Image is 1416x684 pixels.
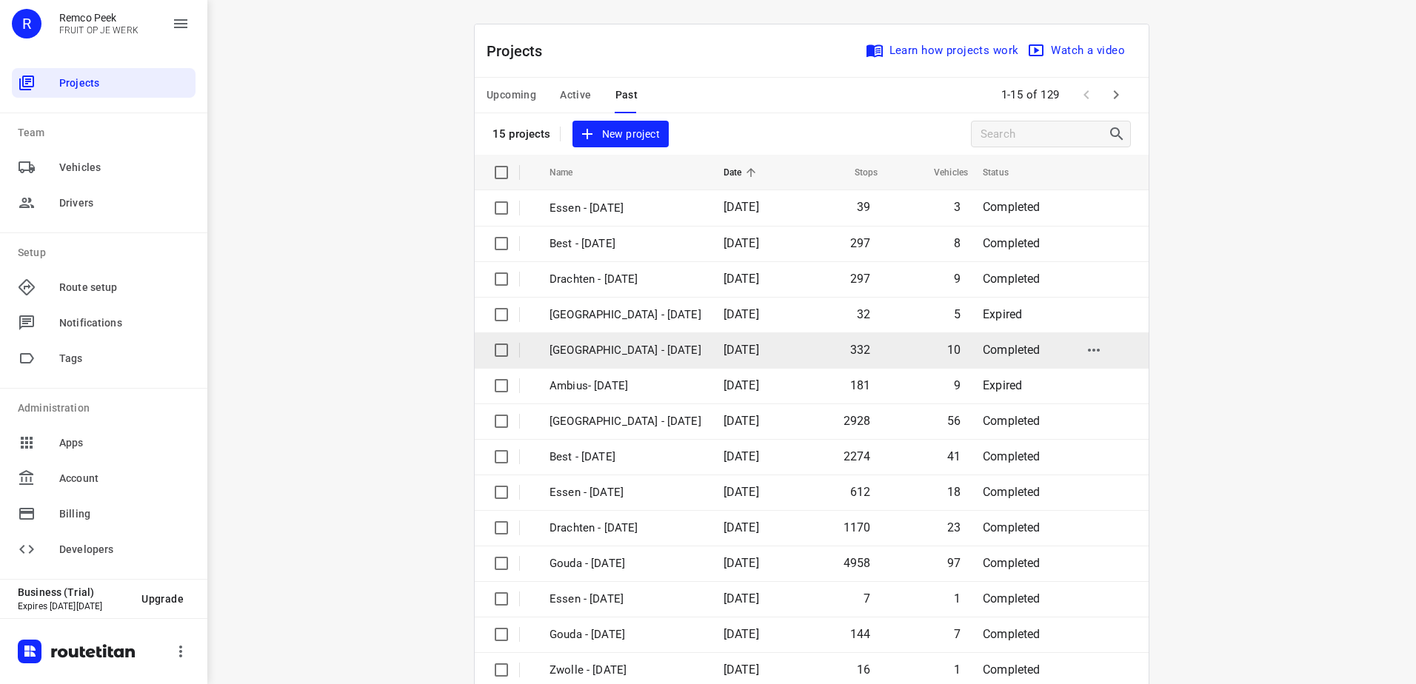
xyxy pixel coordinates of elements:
[983,485,1041,499] span: Completed
[550,555,701,572] p: Gouda - Monday
[581,125,660,144] span: New project
[954,663,961,677] span: 1
[724,272,759,286] span: [DATE]
[550,591,701,608] p: Essen - Friday
[59,160,190,175] span: Vehicles
[724,627,759,641] span: [DATE]
[12,343,196,373] div: Tags
[915,164,968,181] span: Vehicles
[724,449,759,463] span: [DATE]
[954,591,961,606] span: 1
[724,520,759,534] span: [DATE]
[850,627,871,641] span: 144
[983,591,1041,606] span: Completed
[59,506,190,522] span: Billing
[954,378,961,392] span: 9
[844,414,871,428] span: 2928
[59,76,190,91] span: Projects
[724,236,759,250] span: [DATE]
[947,449,961,463] span: 41
[59,280,190,295] span: Route setup
[954,627,961,641] span: 7
[1108,125,1130,143] div: Search
[59,471,190,486] span: Account
[724,485,759,499] span: [DATE]
[12,308,196,338] div: Notifications
[724,414,759,428] span: [DATE]
[983,164,1028,181] span: Status
[981,123,1108,146] input: Search projects
[954,272,961,286] span: 9
[983,200,1041,214] span: Completed
[550,342,701,359] p: [GEOGRAPHIC_DATA] - [DATE]
[724,307,759,321] span: [DATE]
[550,449,701,466] p: Best - Monday
[844,520,871,534] span: 1170
[835,164,878,181] span: Stops
[947,414,961,428] span: 56
[18,601,130,611] p: Expires [DATE][DATE]
[850,485,871,499] span: 612
[487,40,555,62] p: Projects
[857,200,870,214] span: 39
[983,627,1041,641] span: Completed
[550,520,701,537] p: Drachten - Monday
[947,485,961,499] span: 18
[850,343,871,357] span: 332
[550,662,701,679] p: Zwolle - Friday
[12,272,196,302] div: Route setup
[724,343,759,357] span: [DATE]
[850,272,871,286] span: 297
[550,484,701,501] p: Essen - Monday
[947,520,961,534] span: 23
[550,413,701,430] p: Zwolle - Monday
[550,200,701,217] p: Essen - [DATE]
[550,164,592,181] span: Name
[724,200,759,214] span: [DATE]
[59,435,190,451] span: Apps
[983,556,1041,570] span: Completed
[947,556,961,570] span: 97
[983,520,1041,534] span: Completed
[947,343,961,357] span: 10
[12,9,41,38] div: R
[615,86,638,104] span: Past
[59,351,190,366] span: Tags
[995,79,1066,111] span: 1-15 of 129
[983,236,1041,250] span: Completed
[18,400,196,416] p: Administration
[487,86,536,104] span: Upcoming
[59,542,190,557] span: Developers
[983,414,1041,428] span: Completed
[954,236,961,250] span: 8
[550,306,701,323] p: [GEOGRAPHIC_DATA] - [DATE]
[844,556,871,570] span: 4958
[59,195,190,211] span: Drivers
[550,235,701,252] p: Best - [DATE]
[550,271,701,288] p: Drachten - [DATE]
[18,125,196,141] p: Team
[857,663,870,677] span: 16
[59,25,138,36] p: FRUIT OP JE WERK
[850,236,871,250] span: 297
[724,378,759,392] span: [DATE]
[857,307,870,321] span: 32
[12,188,196,218] div: Drivers
[12,68,196,98] div: Projects
[844,449,871,463] span: 2274
[954,307,961,321] span: 5
[954,200,961,214] span: 3
[12,463,196,493] div: Account
[724,663,759,677] span: [DATE]
[12,152,196,182] div: Vehicles
[12,428,196,457] div: Apps
[724,591,759,606] span: [DATE]
[864,591,870,606] span: 7
[724,164,761,181] span: Date
[724,556,759,570] span: [DATE]
[983,449,1041,463] span: Completed
[18,586,130,598] p: Business (Trial)
[59,12,138,24] p: Remco Peek
[130,586,196,612] button: Upgrade
[12,534,196,564] div: Developers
